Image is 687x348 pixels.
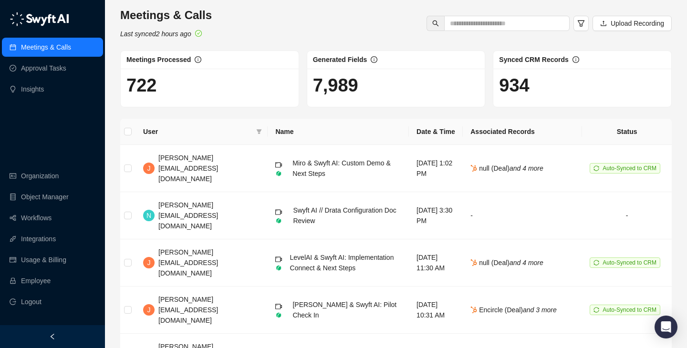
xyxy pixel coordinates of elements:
span: video-camera [275,303,282,310]
th: Date & Time [409,119,463,145]
i: and 3 more [523,306,557,314]
span: upload [600,20,607,27]
span: filter [577,20,585,27]
a: Approval Tasks [21,59,66,78]
span: Auto-Synced to CRM [603,165,656,172]
td: [DATE] 10:31 AM [409,287,463,334]
span: null (Deal) [470,164,543,172]
span: Meetings Processed [126,56,191,63]
a: Usage & Billing [21,250,66,269]
span: sync [593,260,599,266]
img: grain-rgTwWAhv.png [275,170,282,177]
span: filter [254,124,264,139]
h1: 7,989 [313,74,479,96]
span: logout [10,298,16,305]
a: Insights [21,80,44,99]
span: J [147,305,151,315]
i: and 4 more [510,259,543,266]
img: logo-05li4sbe.png [10,12,69,26]
span: search [432,20,439,27]
td: - [582,192,672,239]
span: Auto-Synced to CRM [603,259,656,266]
span: sync [593,165,599,171]
td: - [463,192,582,239]
span: [PERSON_NAME][EMAIL_ADDRESS][DOMAIN_NAME] [158,201,218,230]
span: User [143,126,252,137]
span: Miro & Swyft AI: Custom Demo & Next Steps [292,159,390,177]
span: LevelAI & Swyft AI: Implementation Connect & Next Steps [290,254,394,272]
span: Swyft AI // Drata Configuration Doc Review [293,206,396,225]
img: grain-rgTwWAhv.png [275,217,282,224]
span: check-circle [195,30,202,37]
span: info-circle [572,56,579,63]
span: info-circle [195,56,201,63]
a: Meetings & Calls [21,38,71,57]
span: Encircle (Deal) [470,306,557,314]
span: [PERSON_NAME] & Swyft AI: Pilot Check In [292,301,396,319]
th: Status [582,119,672,145]
i: Last synced 2 hours ago [120,30,191,38]
img: grain-rgTwWAhv.png [275,312,282,318]
td: [DATE] 11:30 AM [409,239,463,287]
span: video-camera [275,256,282,263]
span: video-camera [275,162,282,168]
a: Organization [21,166,59,185]
i: and 4 more [510,164,543,172]
span: [PERSON_NAME][EMAIL_ADDRESS][DOMAIN_NAME] [158,296,218,324]
span: Logout [21,292,42,311]
span: left [49,333,56,340]
td: [DATE] 3:30 PM [409,192,463,239]
h1: 722 [126,74,293,96]
a: Workflows [21,208,52,227]
a: Employee [21,271,51,290]
th: Name [268,119,409,145]
span: Auto-Synced to CRM [603,307,656,313]
span: Generated Fields [313,56,367,63]
button: Upload Recording [593,16,672,31]
span: Synced CRM Records [499,56,568,63]
span: J [147,163,151,174]
span: sync [593,307,599,313]
h1: 934 [499,74,666,96]
span: [PERSON_NAME][EMAIL_ADDRESS][DOMAIN_NAME] [158,154,218,183]
img: grain-rgTwWAhv.png [275,265,282,271]
span: null (Deal) [470,259,543,266]
h3: Meetings & Calls [120,8,212,23]
span: video-camera [275,209,282,215]
span: info-circle [371,56,377,63]
td: [DATE] 1:02 PM [409,145,463,192]
div: Open Intercom Messenger [655,316,677,338]
span: Upload Recording [611,18,664,29]
th: Associated Records [463,119,582,145]
span: N [146,210,151,221]
a: Object Manager [21,187,69,206]
a: Integrations [21,229,56,248]
span: filter [256,129,262,134]
span: J [147,257,151,268]
span: [PERSON_NAME][EMAIL_ADDRESS][DOMAIN_NAME] [158,248,218,277]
